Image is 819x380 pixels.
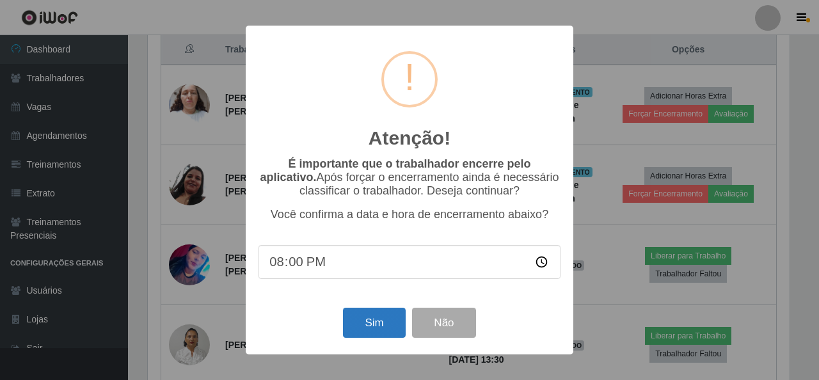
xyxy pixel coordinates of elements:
p: Você confirma a data e hora de encerramento abaixo? [258,208,561,221]
button: Não [412,308,475,338]
h2: Atenção! [369,127,450,150]
b: É importante que o trabalhador encerre pelo aplicativo. [260,157,530,184]
button: Sim [343,308,405,338]
p: Após forçar o encerramento ainda é necessário classificar o trabalhador. Deseja continuar? [258,157,561,198]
